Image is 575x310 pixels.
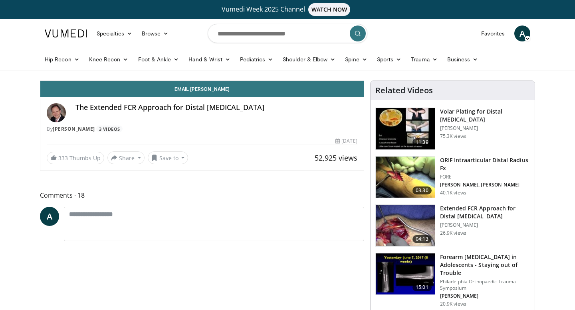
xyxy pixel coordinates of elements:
img: VuMedi Logo [45,29,87,37]
a: Pediatrics [235,51,278,67]
h4: Related Videos [375,86,433,95]
a: 11:39 Volar Plating for Distal [MEDICAL_DATA] [PERSON_NAME] 75.3K views [375,108,530,150]
p: [PERSON_NAME] [440,222,530,228]
img: Avatar [47,103,66,122]
a: Knee Recon [84,51,133,67]
span: 52,925 views [315,153,357,163]
span: 11:39 [412,138,432,146]
img: _514ecLNcU81jt9H5hMDoxOjA4MTtFn1_1.150x105_q85_crop-smart_upscale.jpg [376,205,435,246]
h3: ORIF Intraarticular Distal Radius Fx [440,156,530,172]
p: FORE [440,174,530,180]
div: By [47,126,357,133]
h4: The Extended FCR Approach for Distal [MEDICAL_DATA] [75,103,357,112]
h3: Forearm [MEDICAL_DATA] in Adolescents - Staying out of Trouble [440,253,530,277]
a: Browse [137,26,174,41]
a: A [40,207,59,226]
a: Spine [340,51,372,67]
a: Foot & Ankle [133,51,184,67]
a: Favorites [476,26,510,41]
a: 03:30 ORIF Intraarticular Distal Radius Fx FORE [PERSON_NAME], [PERSON_NAME] 40.1K views [375,156,530,198]
a: 3 Videos [96,126,123,132]
p: Philadelphia Orthopaedic Trauma Symposium [440,279,530,291]
span: 15:01 [412,283,432,291]
h3: Volar Plating for Distal [MEDICAL_DATA] [440,108,530,124]
span: WATCH NOW [308,3,351,16]
p: 75.3K views [440,133,466,139]
a: Specialties [92,26,137,41]
a: Vumedi Week 2025 ChannelWATCH NOW [46,3,529,16]
button: Save to [148,151,188,164]
p: 20.9K views [440,301,466,307]
img: 25619031-145e-4c60-a054-82f5ddb5a1ab.150x105_q85_crop-smart_upscale.jpg [376,253,435,295]
p: [PERSON_NAME] [440,125,530,131]
a: Business [442,51,483,67]
a: Sports [372,51,406,67]
a: 15:01 Forearm [MEDICAL_DATA] in Adolescents - Staying out of Trouble Philadelphia Orthopaedic Tra... [375,253,530,307]
img: Vumedi-_volar_plating_100006814_3.jpg.150x105_q85_crop-smart_upscale.jpg [376,108,435,149]
h3: Extended FCR Approach for Distal [MEDICAL_DATA] [440,204,530,220]
p: 40.1K views [440,190,466,196]
span: Comments 18 [40,190,364,200]
p: [PERSON_NAME], [PERSON_NAME] [440,182,530,188]
a: [PERSON_NAME] [53,126,95,132]
p: 26.9K views [440,230,466,236]
div: [DATE] [335,137,357,145]
a: Shoulder & Elbow [278,51,340,67]
button: Share [107,151,145,164]
a: 333 Thumbs Up [47,152,104,164]
span: 03:30 [412,186,432,194]
a: Hip Recon [40,51,84,67]
a: Email [PERSON_NAME] [40,81,364,97]
a: Trauma [406,51,442,67]
a: A [514,26,530,41]
span: 04:13 [412,235,432,243]
img: 212608_0000_1.png.150x105_q85_crop-smart_upscale.jpg [376,157,435,198]
span: 333 [58,154,68,162]
p: [PERSON_NAME] [440,293,530,299]
a: Hand & Wrist [184,51,235,67]
a: 04:13 Extended FCR Approach for Distal [MEDICAL_DATA] [PERSON_NAME] 26.9K views [375,204,530,247]
input: Search topics, interventions [208,24,367,43]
